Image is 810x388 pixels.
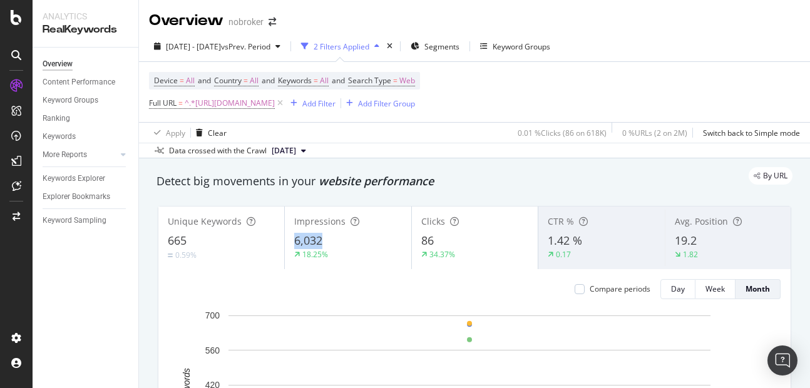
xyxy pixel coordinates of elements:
div: Ranking [43,112,70,125]
div: Keyword Groups [43,94,98,107]
div: 0.59% [175,250,197,260]
div: 2 Filters Applied [314,41,369,52]
div: 1.82 [683,249,698,260]
span: Segments [424,41,459,52]
span: 1.42 % [548,233,582,248]
span: All [186,72,195,89]
div: arrow-right-arrow-left [269,18,276,26]
span: = [244,75,248,86]
div: Compare periods [590,283,650,294]
span: ^.*[URL][DOMAIN_NAME] [185,94,275,112]
button: [DATE] [267,143,311,158]
img: Equal [168,253,173,257]
span: Search Type [348,75,391,86]
span: By URL [763,172,787,180]
span: = [314,75,318,86]
a: Keywords Explorer [43,172,130,185]
span: 6,032 [294,233,322,248]
span: 19.2 [675,233,697,248]
button: Switch back to Simple mode [698,123,800,143]
span: = [178,98,183,108]
div: 0.01 % Clicks ( 86 on 618K ) [518,128,607,138]
div: Add Filter Group [358,98,415,109]
div: 0.17 [556,249,571,260]
span: vs Prev. Period [221,41,270,52]
div: Week [705,283,725,294]
a: Content Performance [43,76,130,89]
div: Open Intercom Messenger [767,345,797,375]
span: Country [214,75,242,86]
a: Keyword Groups [43,94,130,107]
a: Keyword Sampling [43,214,130,227]
span: Device [154,75,178,86]
span: Unique Keywords [168,215,242,227]
span: 665 [168,233,187,248]
span: Avg. Position [675,215,728,227]
button: Segments [406,36,464,56]
span: Impressions [294,215,346,227]
div: Add Filter [302,98,336,109]
span: All [250,72,259,89]
button: Apply [149,123,185,143]
span: CTR % [548,215,574,227]
button: Day [660,279,695,299]
div: Analytics [43,10,128,23]
div: Month [746,283,770,294]
div: Clear [208,128,227,138]
div: 34.37% [429,249,455,260]
div: RealKeywords [43,23,128,37]
div: Apply [166,128,185,138]
span: Keywords [278,75,312,86]
div: Data crossed with the Crawl [169,145,267,156]
a: Overview [43,58,130,71]
span: Web [399,72,415,89]
div: times [384,40,395,53]
span: 86 [421,233,434,248]
button: [DATE] - [DATE]vsPrev. Period [149,36,285,56]
div: Content Performance [43,76,115,89]
button: Clear [191,123,227,143]
a: Ranking [43,112,130,125]
button: 2 Filters Applied [296,36,384,56]
span: [DATE] - [DATE] [166,41,221,52]
span: and [262,75,275,86]
div: 0 % URLs ( 2 on 2M ) [622,128,687,138]
button: Keyword Groups [475,36,555,56]
div: Overview [149,10,223,31]
a: Keywords [43,130,130,143]
span: 2025 Aug. 4th [272,145,296,156]
div: Explorer Bookmarks [43,190,110,203]
button: Month [736,279,781,299]
div: 18.25% [302,249,328,260]
span: Full URL [149,98,177,108]
span: = [180,75,184,86]
div: More Reports [43,148,87,161]
button: Add Filter Group [341,96,415,111]
text: 700 [205,310,220,320]
button: Add Filter [285,96,336,111]
div: Keywords [43,130,76,143]
div: Keyword Groups [493,41,550,52]
div: Day [671,283,685,294]
div: Keyword Sampling [43,214,106,227]
a: More Reports [43,148,117,161]
span: Clicks [421,215,445,227]
text: 560 [205,345,220,355]
span: and [198,75,211,86]
div: Keywords Explorer [43,172,105,185]
button: Week [695,279,736,299]
div: legacy label [749,167,792,185]
a: Explorer Bookmarks [43,190,130,203]
span: All [320,72,329,89]
span: and [332,75,345,86]
div: Overview [43,58,73,71]
span: = [393,75,397,86]
div: Switch back to Simple mode [703,128,800,138]
div: nobroker [228,16,264,28]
